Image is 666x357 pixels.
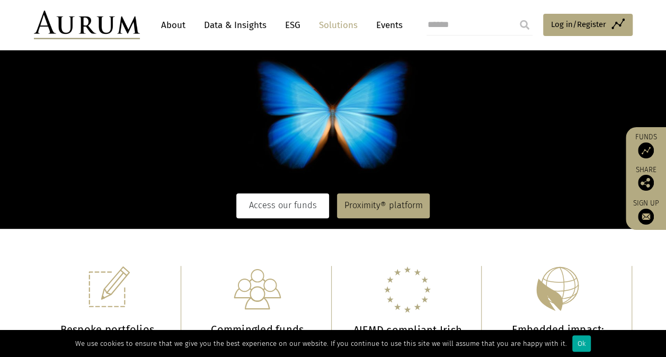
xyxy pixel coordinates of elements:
[314,15,363,35] a: Solutions
[199,15,272,35] a: Data & Insights
[236,193,329,218] a: Access our funds
[45,323,171,336] h3: Bespoke portfolios
[631,132,661,158] a: Funds
[572,335,591,352] div: Ok
[345,324,471,349] h3: AIFMD compliant Irish domiciled funds
[543,14,633,36] a: Log in/Register
[280,15,306,35] a: ESG
[34,11,140,39] img: Aurum
[194,323,321,336] h3: Commingled funds
[631,166,661,191] div: Share
[638,142,654,158] img: Access Funds
[371,15,403,35] a: Events
[514,14,535,35] input: Submit
[337,193,430,218] a: Proximity® platform
[638,175,654,191] img: Share this post
[156,15,191,35] a: About
[551,18,606,31] span: Log in/Register
[638,209,654,225] img: Sign up to our newsletter
[631,199,661,225] a: Sign up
